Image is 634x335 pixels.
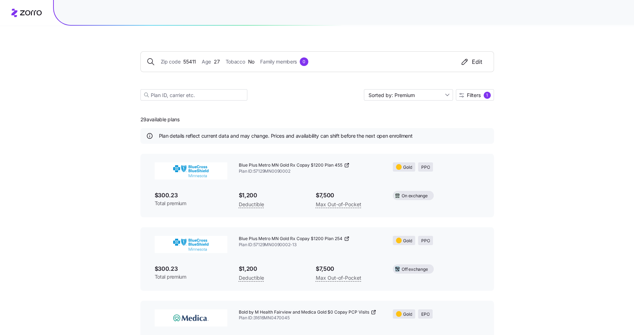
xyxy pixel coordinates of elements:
span: 29 available plans [140,116,180,123]
span: Max Out-of-Pocket [316,274,361,282]
span: $7,500 [316,264,381,273]
div: 0 [300,57,308,66]
input: Sort by [364,89,453,101]
span: Blue Plus Metro MN Gold Rx Copay $1200 Plan 455 [239,162,342,168]
span: Bold by M Health Fairview and Medica Gold $0 Copay PCP Visits [239,309,369,315]
span: Max Out-of-Pocket [316,200,361,209]
span: Zip code [161,58,181,66]
span: Off exchange [402,266,428,273]
span: Filters [467,93,481,98]
span: Deductible [239,200,264,209]
span: Plan ID: 57129MN0090002 [239,168,382,174]
span: Plan ID: 31616MN0470045 [239,315,382,321]
span: On exchange [402,193,427,199]
div: Edit [460,57,482,66]
span: PPO [421,238,430,244]
img: BlueCross BlueShield of Minnesota [155,236,227,253]
span: $7,500 [316,191,381,200]
span: 27 [214,58,220,66]
span: PPO [421,164,430,171]
span: Gold [403,238,412,244]
img: BlueCross BlueShield of Minnesota [155,162,227,179]
img: Medica [155,309,227,326]
span: Total premium [155,200,227,207]
span: Deductible [239,274,264,282]
span: Plan details reflect current data and may change. Prices and availability can shift before the ne... [159,132,413,139]
span: Tobacco [226,58,245,66]
span: Family members [260,58,297,66]
button: Edit [455,57,488,66]
div: 1 [484,92,491,99]
span: No [248,58,254,66]
span: $1,200 [239,264,304,273]
span: Plan ID: 57129MN0090002-13 [239,242,382,248]
input: Plan ID, carrier etc. [140,89,247,101]
button: Filters1 [456,89,494,101]
span: Age [202,58,211,66]
span: Blue Plus Metro MN Gold Rx Copay $1200 Plan 254 [239,236,342,242]
span: Gold [403,311,412,318]
span: Gold [403,164,412,171]
span: Total premium [155,273,227,280]
span: 55411 [183,58,196,66]
span: $1,200 [239,191,304,200]
span: EPO [421,311,429,318]
span: $300.23 [155,191,227,200]
span: $300.23 [155,264,227,273]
